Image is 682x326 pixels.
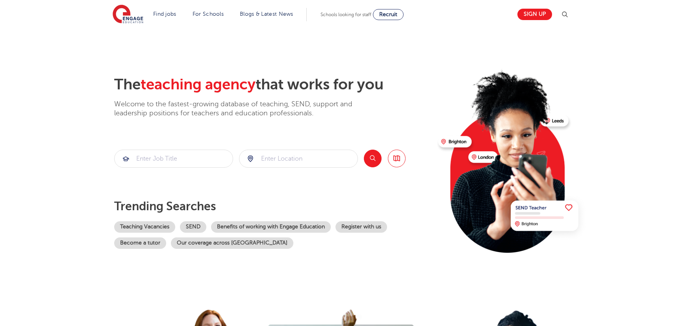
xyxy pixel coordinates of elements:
a: Find jobs [153,11,176,17]
a: Teaching Vacancies [114,221,175,233]
a: SEND [180,221,206,233]
a: Register with us [335,221,387,233]
a: Blogs & Latest News [240,11,293,17]
a: Recruit [373,9,404,20]
a: Our coverage across [GEOGRAPHIC_DATA] [171,237,293,249]
a: For Schools [193,11,224,17]
h2: The that works for you [114,76,432,94]
input: Submit [115,150,233,167]
span: Recruit [379,11,397,17]
div: Submit [239,150,358,168]
span: Schools looking for staff [321,12,371,17]
div: Submit [114,150,233,168]
a: Become a tutor [114,237,166,249]
p: Trending searches [114,199,432,213]
img: Engage Education [113,5,143,24]
input: Submit [239,150,358,167]
span: teaching agency [141,76,256,93]
button: Search [364,150,382,167]
a: Benefits of working with Engage Education [211,221,331,233]
p: Welcome to the fastest-growing database of teaching, SEND, support and leadership positions for t... [114,100,374,118]
a: Sign up [517,9,552,20]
